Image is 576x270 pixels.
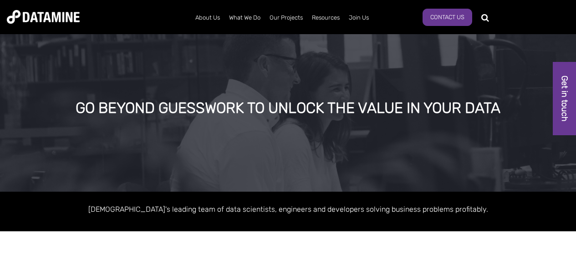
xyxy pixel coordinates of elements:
[265,6,307,30] a: Our Projects
[224,6,265,30] a: What We Do
[69,100,507,117] div: GO BEYOND GUESSWORK TO UNLOCK THE VALUE IN YOUR DATA
[307,6,344,30] a: Resources
[344,6,373,30] a: Join Us
[423,9,472,26] a: Contact Us
[553,62,576,135] a: Get in touch
[7,10,80,24] img: Datamine
[29,203,548,215] p: [DEMOGRAPHIC_DATA]'s leading team of data scientists, engineers and developers solving business p...
[191,6,224,30] a: About Us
